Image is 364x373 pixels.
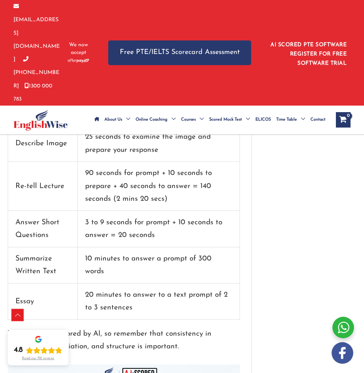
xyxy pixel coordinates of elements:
a: View Shopping Cart, empty [336,112,351,128]
a: 1300 000 783 [13,83,52,102]
a: CoursesMenu Toggle [178,106,206,133]
nav: Site Navigation: Main Menu [92,106,328,133]
td: Summarize Written Text [8,247,78,284]
td: Re-tell Lecture [8,162,78,211]
a: Free PTE/IELTS Scorecard Assessment [108,40,251,65]
a: [PHONE_NUMBER] [13,57,59,89]
span: We now accept [68,41,89,57]
img: cropped-ew-logo [13,109,68,131]
div: 4.8 [14,346,23,355]
td: 20 minutes to answer to a text prompt of 2 to 3 sentences [78,284,240,320]
a: AI SCORED PTE SOFTWARE REGISTER FOR FREE SOFTWARE TRIAL [270,42,347,66]
span: Online Coaching [136,106,168,133]
p: The PTE test is scored by AI, so remember that consistency in grammar, pronunciation, and structu... [8,328,240,353]
a: Online CoachingMenu Toggle [133,106,178,133]
a: Scored Mock TestMenu Toggle [206,106,253,133]
span: ELICOS [255,106,271,133]
img: Afterpay-Logo [68,59,89,63]
a: [EMAIL_ADDRESS][DOMAIN_NAME] [13,4,60,62]
span: Time Table [276,106,297,133]
span: Contact [310,106,325,133]
td: 10 minutes to answer a prompt of 300 words [78,247,240,284]
a: About UsMenu Toggle [102,106,133,133]
a: Time TableMenu Toggle [273,106,308,133]
td: Answer Short Questions [8,211,78,247]
span: Courses [181,106,196,133]
td: Essay [8,284,78,320]
aside: Header Widget 1 [267,36,351,70]
td: 3 to 9 seconds for prompt + 10 seconds to answer = 20 seconds [78,211,240,247]
span: About Us [104,106,122,133]
td: 90 seconds for prompt + 10 seconds to prepare + 40 seconds to answer = 140 seconds (2 mins 20 secs) [78,162,240,211]
a: ELICOS [253,106,273,133]
div: Rating: 4.8 out of 5 [14,346,62,355]
img: white-facebook.png [332,342,353,364]
span: Menu Toggle [122,106,130,133]
td: 25 seconds to examine the image and prepare your response [78,126,240,162]
td: Describe Image [8,126,78,162]
span: Menu Toggle [168,106,176,133]
div: Read our 718 reviews [22,356,54,361]
a: Contact [308,106,328,133]
span: Menu Toggle [242,106,250,133]
span: Menu Toggle [196,106,204,133]
span: Menu Toggle [297,106,305,133]
span: Scored Mock Test [209,106,242,133]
